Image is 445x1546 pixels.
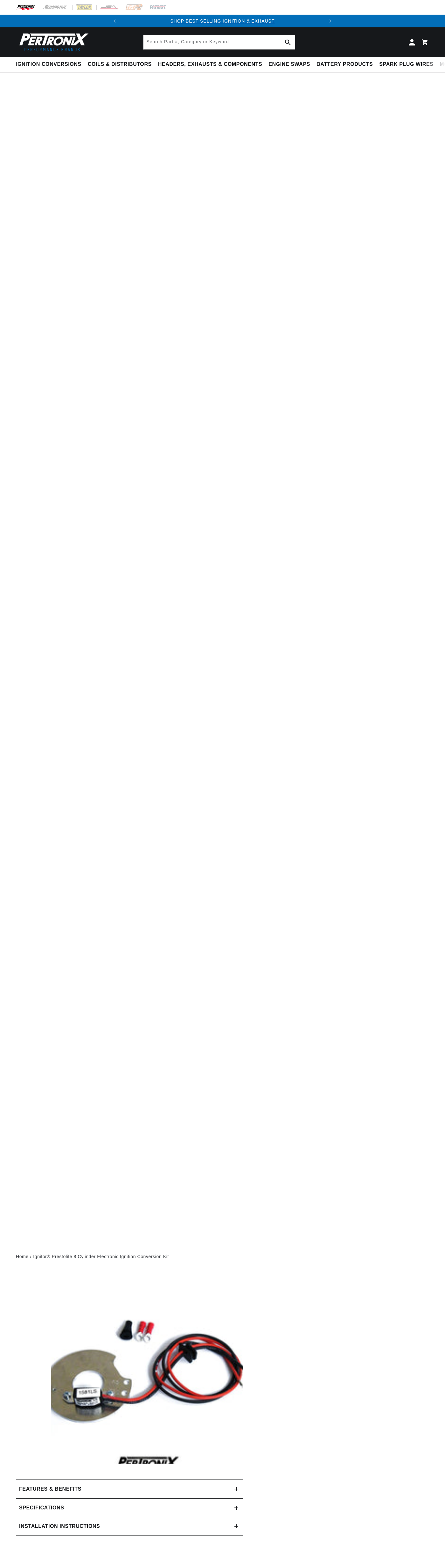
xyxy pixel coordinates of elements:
summary: Ignition Conversions [16,57,85,72]
img: Pertronix [16,31,89,53]
button: Translation missing: en.sections.announcements.previous_announcement [108,15,121,27]
summary: Spark Plug Wires [376,57,436,72]
span: Headers, Exhausts & Components [158,61,262,68]
a: Home [16,1253,29,1260]
span: Spark Plug Wires [379,61,433,68]
media-gallery: Gallery Viewer [16,1271,243,1467]
button: Translation missing: en.sections.announcements.next_announcement [324,15,337,27]
nav: breadcrumbs [16,1253,429,1260]
h2: Specifications [19,1504,64,1512]
summary: Battery Products [313,57,376,72]
div: Announcement [121,17,323,24]
summary: Engine Swaps [265,57,313,72]
span: Coils & Distributors [88,61,152,68]
button: Search Part #, Category or Keyword [281,35,295,49]
summary: Features & Benefits [16,1480,243,1498]
h2: Features & Benefits [19,1485,81,1493]
h2: Installation instructions [19,1522,100,1530]
span: Engine Swaps [268,61,310,68]
span: Ignition Conversions [16,61,81,68]
div: 1 of 2 [121,17,323,24]
a: Ignitor® Prestolite 8 Cylinder Electronic Ignition Conversion Kit [33,1253,169,1260]
span: Battery Products [316,61,373,68]
a: SHOP BEST SELLING IGNITION & EXHAUST [170,18,275,24]
summary: Headers, Exhausts & Components [155,57,265,72]
input: Search Part #, Category or Keyword [143,35,295,49]
summary: Specifications [16,1499,243,1517]
summary: Coils & Distributors [85,57,155,72]
summary: Installation instructions [16,1517,243,1536]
